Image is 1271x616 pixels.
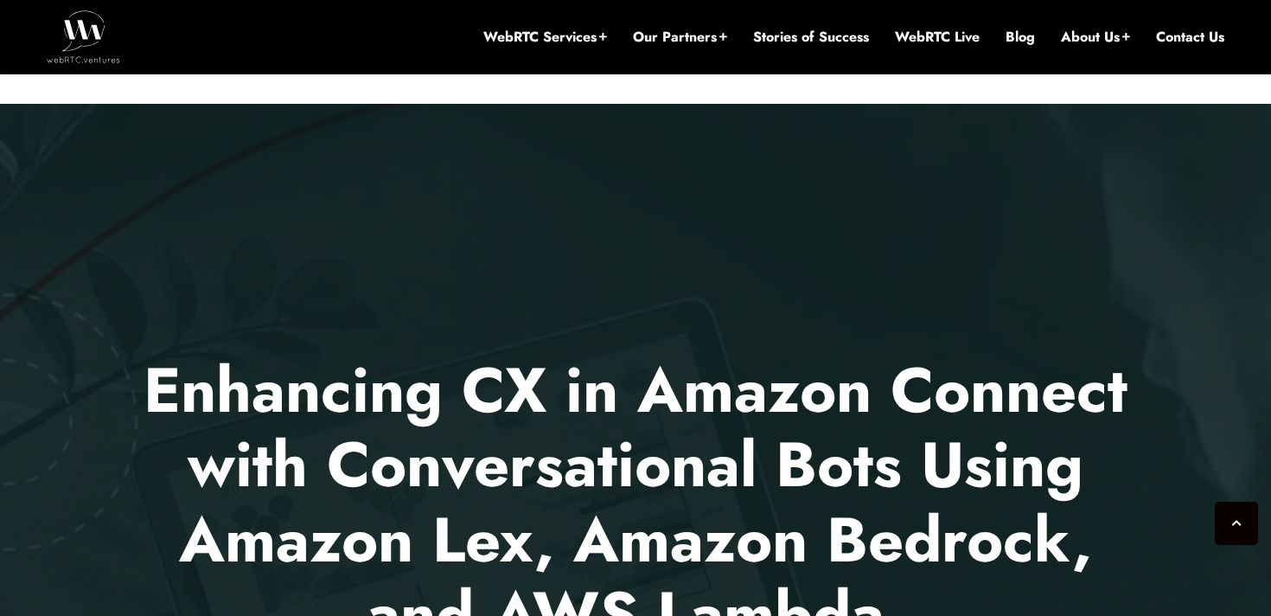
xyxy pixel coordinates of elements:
[633,28,727,47] a: Our Partners
[47,10,120,62] img: WebRTC.ventures
[1061,28,1130,47] a: About Us
[753,28,869,47] a: Stories of Success
[1156,28,1224,47] a: Contact Us
[483,28,607,47] a: WebRTC Services
[895,28,980,47] a: WebRTC Live
[1006,28,1035,47] a: Blog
